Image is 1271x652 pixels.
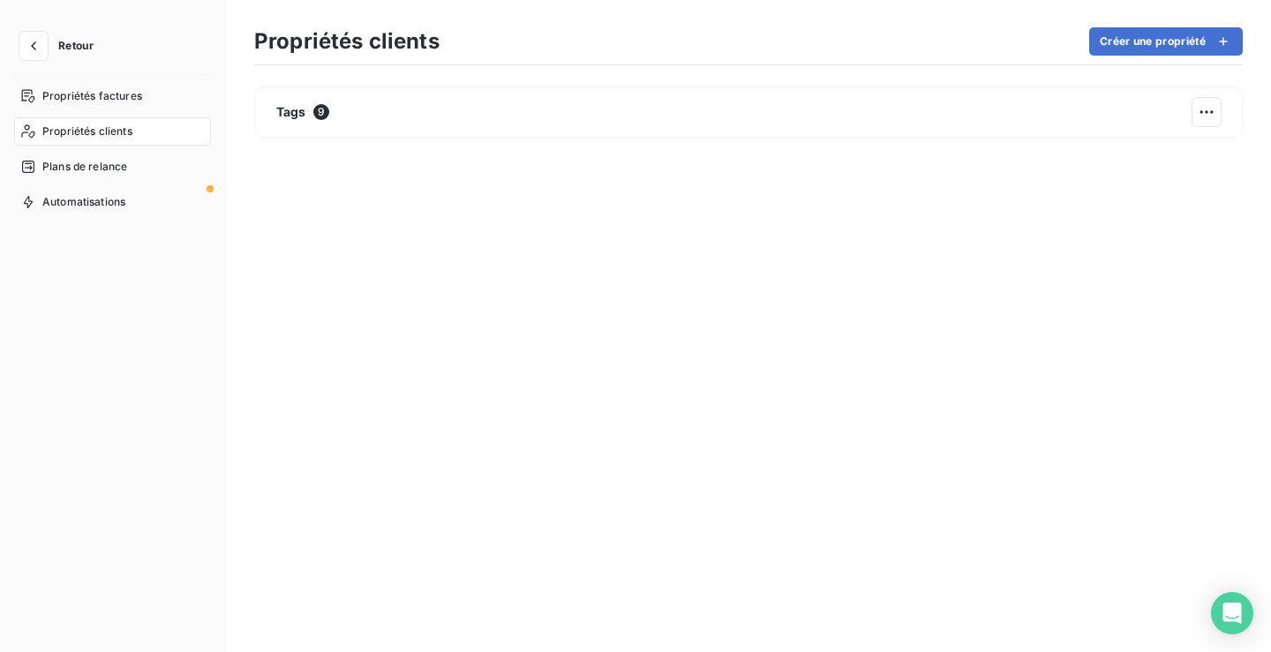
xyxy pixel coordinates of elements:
span: Propriétés factures [42,88,142,104]
span: 9 [313,104,329,120]
a: Propriétés factures [14,82,211,110]
span: Retour [58,41,94,51]
span: Tags [276,103,306,121]
span: Plans de relance [42,159,127,175]
a: Plans de relance [14,153,211,181]
div: Open Intercom Messenger [1211,592,1253,634]
a: Automatisations [14,188,211,216]
h3: Propriétés clients [254,26,440,57]
span: Automatisations [42,194,125,210]
button: Retour [14,32,108,60]
button: Créer une propriété [1089,27,1243,56]
a: Propriétés clients [14,117,211,146]
span: Propriétés clients [42,124,132,139]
